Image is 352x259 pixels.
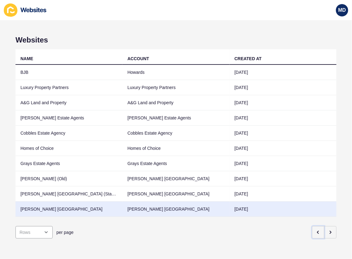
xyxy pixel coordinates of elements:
td: [PERSON_NAME] [GEOGRAPHIC_DATA] [122,202,229,217]
td: [PERSON_NAME] (Old) [15,171,122,186]
td: [DATE] [230,80,337,95]
td: [DATE] [230,156,337,171]
td: [PERSON_NAME] Estate Agents [122,110,229,126]
td: [PERSON_NAME] [GEOGRAPHIC_DATA] [15,202,122,217]
td: Cobbles Estate Agency [15,126,122,141]
td: [PERSON_NAME] [GEOGRAPHIC_DATA] [122,186,229,202]
td: Grays Estate Agents [15,156,122,171]
td: [PERSON_NAME] [GEOGRAPHIC_DATA] [122,171,229,186]
td: Luxury Property Partners [122,80,229,95]
td: [DATE] [230,110,337,126]
td: Grays Estate Agents [122,156,229,171]
span: MD [338,7,346,13]
td: A&G Land and Property [122,95,229,110]
h1: Websites [15,36,337,44]
div: open menu [15,226,53,239]
td: [DATE] [230,202,337,217]
td: [DATE] [230,171,337,186]
td: Homes of Choice [122,141,229,156]
td: [DATE] [230,65,337,80]
td: Homes of Choice [15,141,122,156]
span: per page [56,229,73,235]
td: [DATE] [230,186,337,202]
td: [DATE] [230,95,337,110]
td: Cobbles Estate Agency [122,126,229,141]
td: BJB [15,65,122,80]
div: ACCOUNT [127,56,149,62]
td: Luxury Property Partners [15,80,122,95]
td: [DATE] [230,141,337,156]
td: [PERSON_NAME] Estate Agents [15,110,122,126]
td: [DATE] [230,126,337,141]
td: A&G Land and Property [15,95,122,110]
div: NAME [20,56,33,62]
td: [PERSON_NAME] [GEOGRAPHIC_DATA] (Staging) [15,186,122,202]
td: Howards [122,65,229,80]
div: CREATED AT [235,56,262,62]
